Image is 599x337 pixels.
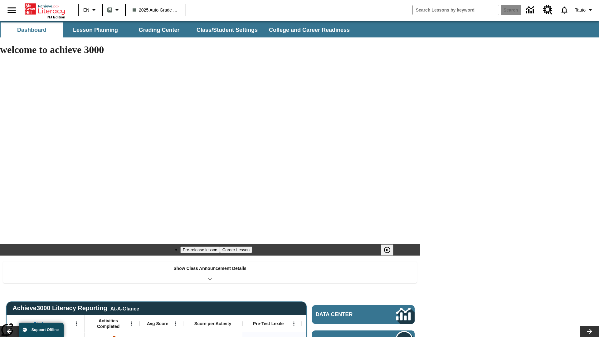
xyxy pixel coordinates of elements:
button: Open side menu [2,1,21,19]
button: Dashboard [1,22,63,37]
a: Data Center [522,2,539,19]
button: Lesson Planning [64,22,127,37]
div: Show Class Announcement Details [3,261,417,283]
span: 2025 Auto Grade 1 B [133,7,179,13]
span: Data Center [316,311,375,318]
button: Open Menu [72,319,81,328]
span: Student [34,321,50,326]
button: Grading Center [128,22,190,37]
button: Support Offline [19,323,64,337]
span: Activities Completed [88,318,129,329]
div: Pause [381,244,400,256]
button: Slide 1 Pre-release lesson [180,247,220,253]
button: Boost Class color is gray green. Change class color [105,4,123,16]
span: Achieve3000 Literacy Reporting [12,305,139,312]
button: College and Career Readiness [264,22,355,37]
div: At-A-Glance [110,305,139,312]
span: Support Offline [32,328,59,332]
input: search field [413,5,499,15]
button: Open Menu [127,319,136,328]
span: Pre-Test Lexile [253,321,284,326]
a: Notifications [556,2,572,18]
button: Profile/Settings [572,4,597,16]
span: B [108,6,111,14]
a: Data Center [312,305,415,324]
span: Tauto [575,7,586,13]
button: Lesson carousel, Next [580,326,599,337]
span: NJ Edition [47,15,65,19]
p: Show Class Announcement Details [173,265,246,272]
button: Class/Student Settings [192,22,263,37]
body: Maximum 600 characters Press Escape to exit toolbar Press Alt + F10 to reach toolbar [2,5,91,11]
a: Home [25,3,65,15]
a: Resource Center, Will open in new tab [539,2,556,18]
button: Open Menu [171,319,180,328]
button: Slide 2 Career Lesson [220,247,252,253]
div: Home [25,2,65,19]
button: Pause [381,244,393,256]
button: Open Menu [289,319,299,328]
span: Score per Activity [194,321,231,326]
button: Language: EN, Select a language [80,4,100,16]
span: Avg Score [147,321,168,326]
span: EN [83,7,89,13]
